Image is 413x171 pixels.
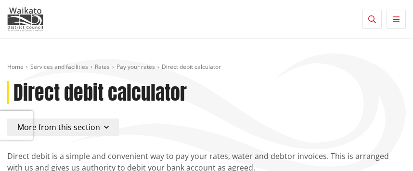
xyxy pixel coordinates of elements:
[116,63,155,71] a: Pay your rates
[162,63,221,71] span: Direct debit calculator
[7,63,24,71] a: Home
[7,118,119,136] button: More from this section
[7,7,43,31] img: Waikato District Council - Te Kaunihera aa Takiwaa o Waikato
[17,122,100,132] span: More from this section
[30,63,88,71] a: Services and facilities
[7,63,406,71] nav: breadcrumb
[13,81,187,104] h1: Direct debit calculator
[95,63,110,71] a: Rates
